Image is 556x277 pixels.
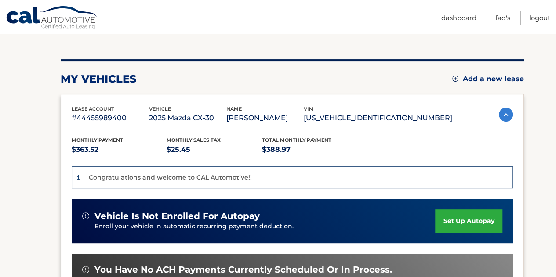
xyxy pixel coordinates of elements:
span: vehicle is not enrolled for autopay [94,211,260,222]
p: $363.52 [72,144,167,156]
p: Enroll your vehicle in automatic recurring payment deduction. [94,222,436,231]
span: vin [304,106,313,112]
p: Congratulations and welcome to CAL Automotive!! [89,173,252,181]
span: lease account [72,106,114,112]
p: $25.45 [167,144,262,156]
span: Monthly sales Tax [167,137,221,143]
p: [US_VEHICLE_IDENTIFICATION_NUMBER] [304,112,452,124]
img: add.svg [452,76,458,82]
img: alert-white.svg [82,266,89,273]
p: #44455989400 [72,112,149,124]
img: alert-white.svg [82,212,89,219]
a: Dashboard [441,11,476,25]
p: $388.97 [262,144,357,156]
span: name [226,106,242,112]
a: Cal Automotive [6,6,98,31]
a: set up autopay [435,209,502,233]
span: Monthly Payment [72,137,123,143]
span: Total Monthly Payment [262,137,331,143]
p: [PERSON_NAME] [226,112,304,124]
a: FAQ's [495,11,510,25]
span: vehicle [149,106,171,112]
p: 2025 Mazda CX-30 [149,112,226,124]
a: Logout [529,11,550,25]
span: You have no ACH payments currently scheduled or in process. [94,264,392,275]
h2: my vehicles [61,72,137,86]
a: Add a new lease [452,75,524,83]
img: accordion-active.svg [499,108,513,122]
